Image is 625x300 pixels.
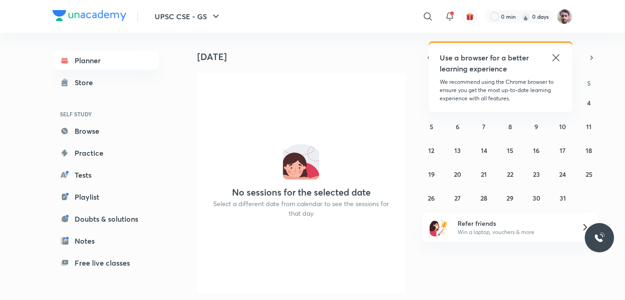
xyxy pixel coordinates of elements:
button: October 15, 2025 [503,143,517,158]
a: Playlist [53,188,159,206]
abbr: October 4, 2025 [587,98,591,107]
button: avatar [463,9,477,24]
button: October 11, 2025 [582,119,596,134]
abbr: October 11, 2025 [586,122,592,131]
a: Planner [53,51,159,70]
h4: No sessions for the selected date [232,187,371,198]
a: Store [53,73,159,92]
h5: Use a browser for a better learning experience [440,52,531,74]
a: Tests [53,166,159,184]
button: October 13, 2025 [450,143,465,158]
abbr: October 25, 2025 [586,170,593,179]
img: No events [283,143,319,180]
p: Win a laptop, vouchers & more [458,228,570,236]
button: October 21, 2025 [477,167,491,181]
img: streak [521,12,530,21]
abbr: October 28, 2025 [480,194,487,202]
button: October 8, 2025 [503,119,517,134]
button: October 9, 2025 [529,119,544,134]
button: October 31, 2025 [555,191,570,205]
abbr: October 29, 2025 [506,194,513,202]
button: October 19, 2025 [424,167,439,181]
p: Select a different date from calendar to see the sessions for that day [208,199,394,218]
a: Browse [53,122,159,140]
button: October 10, 2025 [555,119,570,134]
abbr: October 27, 2025 [454,194,461,202]
abbr: October 5, 2025 [430,122,433,131]
a: Free live classes [53,254,159,272]
button: October 28, 2025 [477,191,491,205]
button: October 16, 2025 [529,143,544,158]
abbr: October 31, 2025 [560,194,566,202]
abbr: October 18, 2025 [586,146,592,155]
abbr: Saturday [587,79,591,87]
button: October 26, 2025 [424,191,439,205]
abbr: October 17, 2025 [560,146,566,155]
a: Practice [53,144,159,162]
img: Company Logo [53,10,126,21]
img: Shivam Sharma [557,9,572,24]
img: referral [430,218,448,236]
abbr: October 16, 2025 [533,146,539,155]
abbr: October 23, 2025 [533,170,540,179]
h6: SELF STUDY [53,106,159,122]
button: October 12, 2025 [424,143,439,158]
img: avatar [466,12,474,21]
abbr: October 26, 2025 [428,194,435,202]
abbr: October 30, 2025 [533,194,540,202]
button: October 14, 2025 [477,143,491,158]
button: October 30, 2025 [529,191,544,205]
abbr: October 10, 2025 [559,122,566,131]
button: October 20, 2025 [450,167,465,181]
button: October 18, 2025 [582,143,596,158]
button: October 24, 2025 [555,167,570,181]
abbr: October 15, 2025 [507,146,513,155]
abbr: October 9, 2025 [534,122,538,131]
button: October 27, 2025 [450,191,465,205]
abbr: October 14, 2025 [481,146,487,155]
abbr: October 7, 2025 [482,122,485,131]
button: October 17, 2025 [555,143,570,158]
a: Notes [53,232,159,250]
button: October 6, 2025 [450,119,465,134]
a: Company Logo [53,10,126,23]
abbr: October 6, 2025 [456,122,459,131]
button: October 29, 2025 [503,191,517,205]
h6: Refer friends [458,218,570,228]
abbr: October 19, 2025 [428,170,435,179]
abbr: October 8, 2025 [508,122,512,131]
button: October 7, 2025 [477,119,491,134]
div: Store [75,77,98,88]
abbr: October 24, 2025 [559,170,566,179]
img: ttu [594,232,605,243]
button: October 5, 2025 [424,119,439,134]
abbr: October 20, 2025 [454,170,461,179]
button: October 25, 2025 [582,167,596,181]
button: October 4, 2025 [582,95,596,110]
abbr: October 13, 2025 [454,146,461,155]
abbr: October 12, 2025 [428,146,434,155]
button: UPSC CSE - GS [149,7,227,26]
button: October 22, 2025 [503,167,517,181]
a: Doubts & solutions [53,210,159,228]
p: We recommend using the Chrome browser to ensure you get the most up-to-date learning experience w... [440,78,561,103]
h4: [DATE] [197,51,412,62]
abbr: October 21, 2025 [481,170,487,179]
button: October 23, 2025 [529,167,544,181]
abbr: October 22, 2025 [507,170,513,179]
